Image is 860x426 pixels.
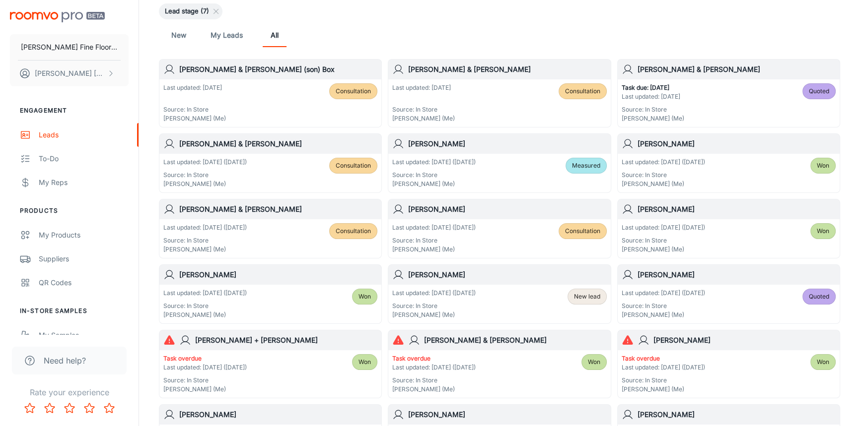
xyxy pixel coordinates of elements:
span: Measured [572,161,600,170]
p: Last updated: [DATE] ([DATE]) [392,223,476,232]
a: [PERSON_NAME] & [PERSON_NAME]Task overdueLast updated: [DATE] ([DATE])Source: In Store[PERSON_NAM... [388,330,611,398]
p: Source: In Store [163,105,226,114]
h6: [PERSON_NAME] & [PERSON_NAME] [424,335,606,346]
h6: [PERSON_NAME] [638,269,836,280]
div: My Reps [39,177,129,188]
p: Last updated: [DATE] ([DATE]) [622,158,705,167]
a: [PERSON_NAME]Last updated: [DATE] ([DATE])Source: In Store[PERSON_NAME] (Me)Won [617,199,840,258]
h6: [PERSON_NAME] [179,269,377,280]
p: Source: In Store [622,236,705,245]
a: [PERSON_NAME]Last updated: [DATE] ([DATE])Source: In Store[PERSON_NAME] (Me)Won [617,133,840,193]
a: All [263,23,287,47]
span: Won [358,358,371,366]
p: Source: In Store [163,171,247,180]
a: [PERSON_NAME] & [PERSON_NAME]Last updated: [DATE] ([DATE])Source: In Store[PERSON_NAME] (Me)Consu... [159,199,382,258]
p: Last updated: [DATE] [622,92,684,101]
p: Last updated: [DATE] ([DATE]) [622,223,705,232]
p: [PERSON_NAME] (Me) [622,114,684,123]
p: Source: In Store [163,236,247,245]
span: Consultation [565,87,600,96]
p: Last updated: [DATE] ([DATE]) [392,289,476,298]
p: Last updated: [DATE] ([DATE]) [163,363,247,372]
button: Rate 5 star [99,398,119,418]
p: [PERSON_NAME] (Me) [622,245,705,254]
span: Consultation [565,227,600,236]
button: Rate 4 star [79,398,99,418]
p: [PERSON_NAME] Fine Floors, Inc [21,42,118,53]
img: Roomvo PRO Beta [10,12,105,22]
p: [PERSON_NAME] (Me) [392,245,476,254]
span: Consultation [336,227,371,236]
p: Task overdue [392,354,476,363]
p: Last updated: [DATE] ([DATE]) [163,289,247,298]
p: [PERSON_NAME] (Me) [163,385,247,394]
p: [PERSON_NAME] (Me) [163,114,226,123]
h6: [PERSON_NAME] & [PERSON_NAME] [638,64,836,75]
p: Rate your experience [8,386,131,398]
a: [PERSON_NAME] & [PERSON_NAME] (son) BoxLast updated: [DATE]Source: In Store[PERSON_NAME] (Me)Cons... [159,59,382,127]
span: Won [817,227,829,236]
p: Task overdue [622,354,705,363]
div: Leads [39,129,129,140]
p: Source: In Store [622,376,705,385]
a: [PERSON_NAME] & [PERSON_NAME]Task due: [DATE]Last updated: [DATE]Source: In Store[PERSON_NAME] (M... [617,59,840,127]
a: [PERSON_NAME]Last updated: [DATE] ([DATE])Source: In Store[PERSON_NAME] (Me)Consultation [388,199,611,258]
p: Source: In Store [392,105,455,114]
button: Rate 1 star [20,398,40,418]
p: [PERSON_NAME] (Me) [163,180,247,188]
a: [PERSON_NAME]Last updated: [DATE] ([DATE])Source: In Store[PERSON_NAME] (Me)Won [159,264,382,324]
a: [PERSON_NAME]Last updated: [DATE] ([DATE])Source: In Store[PERSON_NAME] (Me)Measured [388,133,611,193]
p: Source: In Store [622,302,705,310]
button: Rate 2 star [40,398,60,418]
p: Source: In Store [622,171,705,180]
p: Last updated: [DATE] ([DATE]) [163,158,247,167]
p: Source: In Store [163,376,247,385]
h6: [PERSON_NAME] & [PERSON_NAME] [179,204,377,215]
h6: [PERSON_NAME] [638,204,836,215]
h6: [PERSON_NAME] [638,138,836,149]
p: Last updated: [DATE] ([DATE]) [392,363,476,372]
p: [PERSON_NAME] (Me) [163,245,247,254]
button: [PERSON_NAME] Fine Floors, Inc [10,34,129,60]
h6: [PERSON_NAME] & [PERSON_NAME] (son) Box [179,64,377,75]
a: My Leads [211,23,243,47]
p: Source: In Store [163,302,247,310]
p: Source: In Store [622,105,684,114]
p: Source: In Store [392,302,476,310]
p: Last updated: [DATE] [163,83,226,92]
p: Task due: [DATE] [622,83,684,92]
p: Task overdue [163,354,247,363]
a: [PERSON_NAME]Last updated: [DATE] ([DATE])Source: In Store[PERSON_NAME] (Me)New lead [388,264,611,324]
span: Won [817,358,829,366]
a: [PERSON_NAME] & [PERSON_NAME]Last updated: [DATE]Source: In Store[PERSON_NAME] (Me)Consultation [388,59,611,127]
span: Need help? [44,355,86,366]
p: Last updated: [DATE] [392,83,455,92]
h6: [PERSON_NAME] [408,269,606,280]
span: Consultation [336,161,371,170]
a: New [167,23,191,47]
p: [PERSON_NAME] (Me) [622,385,705,394]
h6: [PERSON_NAME] [408,138,606,149]
span: Won [588,358,600,366]
div: Suppliers [39,253,129,264]
span: Lead stage (7) [159,6,215,16]
h6: [PERSON_NAME] [179,409,377,420]
h6: [PERSON_NAME] & [PERSON_NAME] [408,64,606,75]
h6: [PERSON_NAME] [408,409,606,420]
p: [PERSON_NAME] [PERSON_NAME] [35,68,105,79]
p: Source: In Store [392,376,476,385]
a: [PERSON_NAME] + [PERSON_NAME]Task overdueLast updated: [DATE] ([DATE])Source: In Store[PERSON_NAM... [159,330,382,398]
div: QR Codes [39,277,129,288]
span: Won [817,161,829,170]
h6: [PERSON_NAME] & [PERSON_NAME] [179,138,377,149]
p: Last updated: [DATE] ([DATE]) [622,363,705,372]
div: Lead stage (7) [159,3,222,19]
h6: [PERSON_NAME] [638,409,836,420]
p: [PERSON_NAME] (Me) [392,385,476,394]
p: [PERSON_NAME] (Me) [392,310,476,319]
button: Rate 3 star [60,398,79,418]
span: Quoted [809,87,829,96]
span: Quoted [809,292,829,301]
button: [PERSON_NAME] [PERSON_NAME] [10,61,129,86]
h6: [PERSON_NAME] + [PERSON_NAME] [195,335,377,346]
